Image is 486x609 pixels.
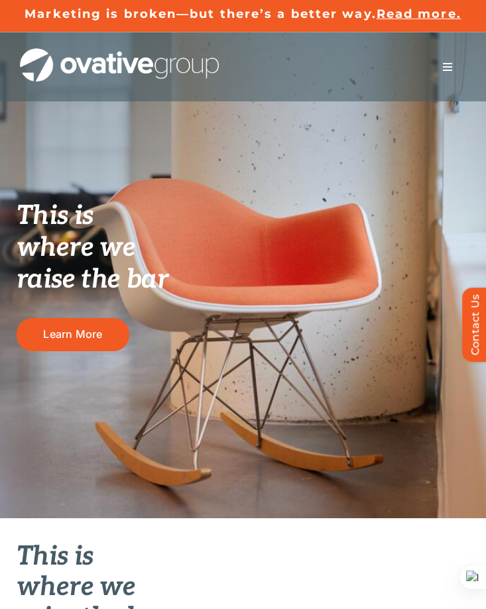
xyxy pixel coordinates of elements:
[429,54,466,80] nav: Menu
[377,7,461,21] a: Read more.
[43,328,102,341] span: Learn More
[17,541,93,573] em: This is
[20,47,219,60] a: OG_Full_horizontal_WHT
[17,318,129,351] a: Learn More
[17,200,93,232] span: This is
[25,7,377,21] a: Marketing is broken—but there’s a better way.
[17,232,168,296] span: where we raise the bar
[17,571,135,603] em: where we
